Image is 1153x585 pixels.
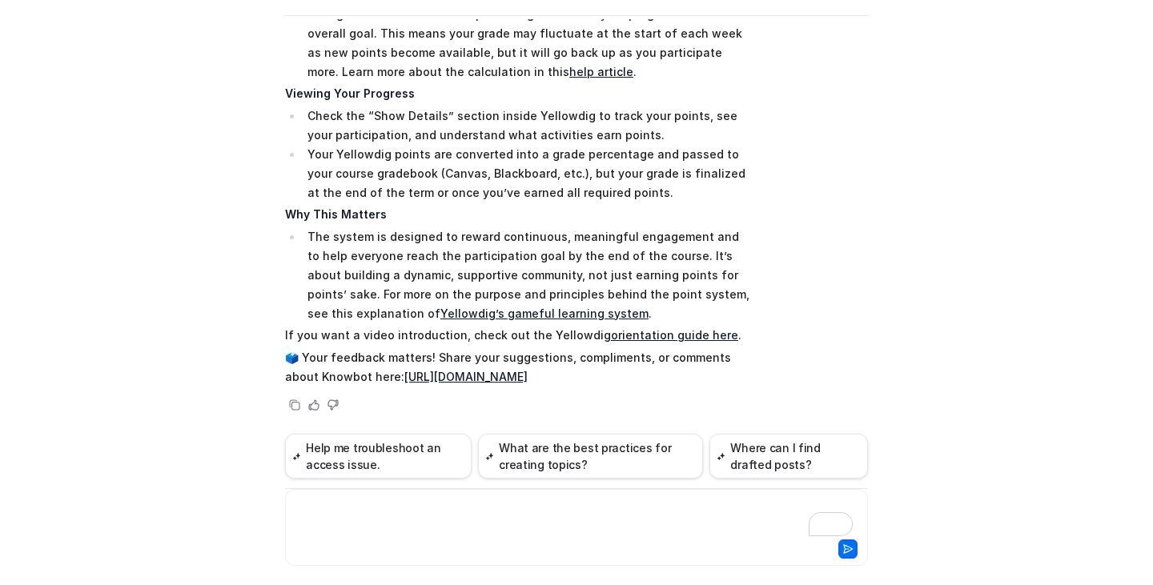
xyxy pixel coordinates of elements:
[285,348,753,387] p: 🗳️ Your feedback matters! Share your suggestions, compliments, or comments about Knowbot here:
[440,307,649,320] a: Yellowdig’s gameful learning system
[611,328,738,342] a: orientation guide here
[709,434,868,479] button: Where can I find drafted posts?
[303,106,753,145] li: Check the “Show Details” section inside Yellowdig to track your points, see your participation, a...
[478,434,703,479] button: What are the best practices for creating topics?
[285,207,387,221] strong: Why This Matters
[285,434,472,479] button: Help me troubleshoot an access issue.
[285,86,415,100] strong: Viewing Your Progress
[303,145,753,202] li: Your Yellowdig points are converted into a grade percentage and passed to your course gradebook (...
[289,499,864,536] div: To enrich screen reader interactions, please activate Accessibility in Grammarly extension settings
[285,326,753,345] p: If you want a video introduction, check out the Yellowdig .
[303,227,753,323] li: The system is designed to reward continuous, meaningful engagement and to help everyone reach the...
[303,5,753,82] li: Your grade is calculated as a percentage based on your progress towards the overall goal. This me...
[569,65,633,78] a: help article
[404,370,528,383] a: [URL][DOMAIN_NAME]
